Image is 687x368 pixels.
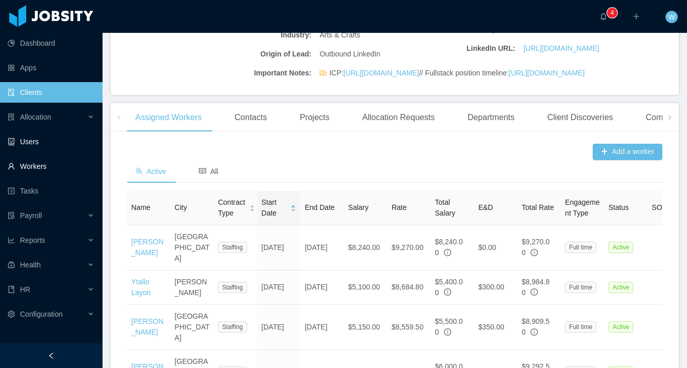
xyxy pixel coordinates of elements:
span: flag [319,70,327,81]
div: Projects [292,103,338,132]
i: icon: line-chart [8,237,15,244]
span: ICP: // Fullstack position timeline: [329,68,584,79]
span: $5,500.00 [435,317,463,336]
td: [PERSON_NAME] [171,270,214,305]
td: $8,684.80 [388,270,431,305]
span: Start Date [261,197,287,219]
span: Active [609,242,634,253]
span: $9,270.00 [521,238,550,257]
td: [DATE] [300,305,344,350]
td: $5,100.00 [344,270,388,305]
div: Client Discoveries [539,103,621,132]
i: icon: caret-up [250,204,255,207]
td: [GEOGRAPHIC_DATA] [171,225,214,270]
span: Configuration [20,310,63,318]
b: Origin of Lead: [218,49,312,60]
span: Staffing [218,282,247,293]
i: icon: team [135,167,143,175]
a: icon: appstoreApps [8,57,94,78]
div: Sort [290,203,296,210]
td: [DATE] [300,270,344,305]
i: icon: caret-up [291,204,296,207]
span: info-circle [531,328,538,336]
span: Rate [392,203,407,211]
span: Full time [565,242,596,253]
span: Reports [20,236,45,244]
span: Staffing [218,321,247,333]
a: [PERSON_NAME] [131,317,164,336]
i: icon: medicine-box [8,261,15,268]
span: SOW [652,203,669,211]
span: Full time [565,321,596,333]
span: $0.00 [478,243,496,251]
span: All [199,167,218,176]
td: $8,240.00 [344,225,388,270]
span: E&D [478,203,493,211]
span: Allocation [20,113,51,121]
span: W [668,11,675,23]
i: icon: left [116,115,122,120]
td: [DATE] [257,305,301,350]
td: [GEOGRAPHIC_DATA] [171,305,214,350]
span: Payroll [20,211,42,220]
span: Arts & Crafts [319,30,360,41]
b: Industry: [218,30,312,41]
sup: 4 [607,8,617,18]
i: icon: file-protect [8,212,15,219]
span: Staffing [218,242,247,253]
span: HR [20,285,30,294]
a: icon: profileTasks [8,181,94,201]
span: Total Salary [435,198,455,217]
i: icon: caret-down [250,207,255,210]
div: Contacts [227,103,275,132]
span: $5,400.00 [435,278,463,297]
span: $8,240.00 [435,238,463,257]
b: Important Notes: [218,68,312,79]
a: icon: robotUsers [8,131,94,152]
span: End Date [305,203,334,211]
span: $8,984.80 [521,278,550,297]
td: [DATE] [257,225,301,270]
span: Status [609,203,629,211]
span: Name [131,203,150,211]
span: Active [609,282,634,293]
span: info-circle [444,249,451,256]
a: Ytallo Layon [131,278,151,297]
i: icon: caret-down [291,207,296,210]
i: icon: right [667,115,672,120]
span: Health [20,261,41,269]
div: Departments [459,103,523,132]
span: Contract Type [218,197,245,219]
a: [URL][DOMAIN_NAME] [344,69,419,77]
td: $8,559.50 [388,305,431,350]
span: Active [135,167,166,176]
span: Outbound LinkedIn [319,49,380,60]
span: info-circle [444,288,451,296]
i: icon: plus [633,13,640,20]
span: info-circle [531,249,538,256]
span: Total Rate [521,203,554,211]
a: [PERSON_NAME] [131,238,164,257]
i: icon: book [8,286,15,293]
div: Assigned Workers [127,103,210,132]
i: icon: bell [600,13,607,20]
button: icon: plusAdd a worker [593,144,662,160]
td: [DATE] [257,270,301,305]
span: City [175,203,187,211]
b: LinkedIn URL: [421,43,515,54]
span: $8,909.50 [521,317,550,336]
a: [URL][DOMAIN_NAME] [509,69,585,77]
span: info-circle [444,328,451,336]
a: icon: pie-chartDashboard [8,33,94,53]
span: Active [609,321,634,333]
i: icon: read [199,167,206,175]
i: icon: solution [8,113,15,121]
span: info-circle [531,288,538,296]
i: icon: setting [8,311,15,318]
a: icon: auditClients [8,82,94,103]
p: 4 [611,8,614,18]
td: $5,150.00 [344,305,388,350]
div: Sort [249,203,255,210]
span: Salary [348,203,369,211]
td: [DATE] [300,225,344,270]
